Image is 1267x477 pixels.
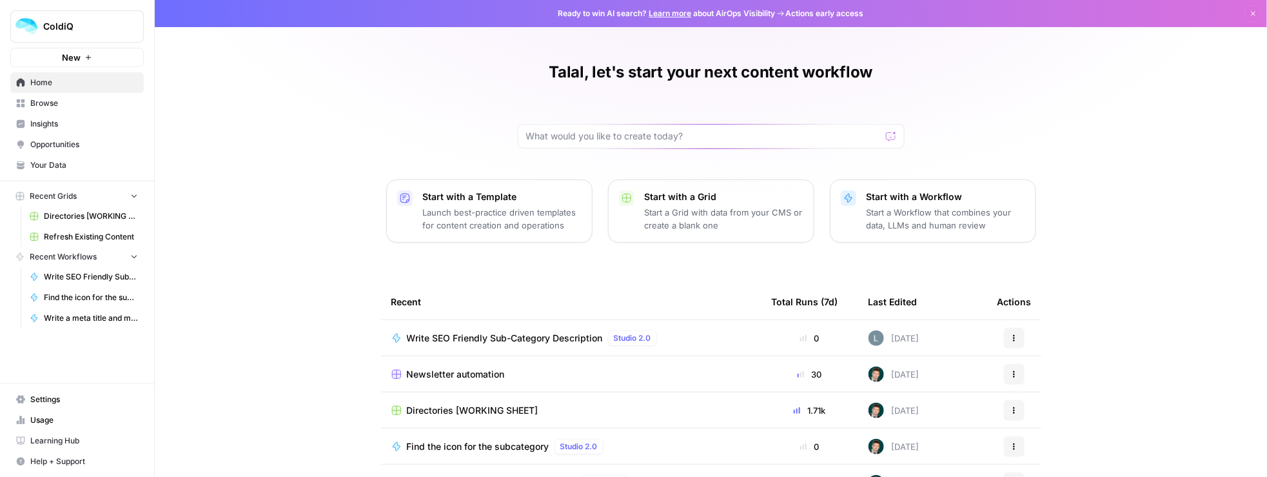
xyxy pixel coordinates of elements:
button: Workspace: ColdiQ [10,10,144,43]
button: Recent Workflows [10,247,144,267]
span: Home [30,77,138,88]
div: [DATE] [869,403,919,418]
p: Start a Workflow that combines your data, LLMs and human review [867,206,1025,232]
a: Insights [10,114,144,134]
img: ColdiQ Logo [15,15,38,38]
button: Start with a WorkflowStart a Workflow that combines your data, LLMs and human review [830,179,1036,243]
span: Recent Grids [30,190,77,202]
p: Start with a Grid [645,190,803,203]
h1: Talal, let's start your next content workflow [549,62,872,83]
span: Your Data [30,159,138,171]
span: Ready to win AI search? about AirOps Visibility [558,8,776,19]
a: Opportunities [10,134,144,155]
div: Total Runs (7d) [772,284,838,320]
span: Recent Workflows [30,251,97,263]
a: Find the icon for the subcategory [24,287,144,308]
div: Actions [997,284,1032,320]
img: 992gdyty1pe6t0j61jgrcag3mgyd [869,403,884,418]
span: Browse [30,97,138,109]
span: Settings [30,394,138,405]
a: Newsletter automation [391,368,751,381]
span: Learning Hub [30,435,138,447]
span: Refresh Existing Content [44,231,138,243]
button: Recent Grids [10,187,144,206]
img: 992gdyty1pe6t0j61jgrcag3mgyd [869,367,884,382]
div: [DATE] [869,367,919,382]
p: Start with a Template [423,190,582,203]
a: Directories [WORKING SHEET] [391,404,751,417]
a: Browse [10,93,144,114]
a: Learning Hub [10,431,144,451]
div: 30 [772,368,848,381]
span: Opportunities [30,139,138,150]
a: Settings [10,389,144,410]
a: Learn more [649,8,692,18]
a: Write a meta title and meta description [24,308,144,329]
span: Write SEO Friendly Sub-Category Description [44,271,138,283]
p: Start with a Workflow [867,190,1025,203]
span: Write a meta title and meta description [44,312,138,324]
span: Directories [WORKING SHEET] [407,404,538,417]
span: Usage [30,414,138,426]
a: Home [10,72,144,93]
img: nzvat608f5cnz1l55m49fvwrcsnc [869,330,884,346]
div: Last Edited [869,284,918,320]
span: Help + Support [30,456,138,467]
p: Start a Grid with data from your CMS or create a blank one [645,206,803,232]
a: Refresh Existing Content [24,227,144,247]
input: What would you like to create today? [526,130,881,143]
img: 992gdyty1pe6t0j61jgrcag3mgyd [869,439,884,454]
a: Usage [10,410,144,431]
span: Find the icon for the subcategory [44,292,138,303]
button: New [10,48,144,67]
a: Your Data [10,155,144,176]
span: Studio 2.0 [614,332,651,344]
span: Newsletter automation [407,368,505,381]
div: [DATE] [869,330,919,346]
div: 0 [772,332,848,345]
button: Help + Support [10,451,144,472]
a: Directories [WORKING SHEET] [24,206,144,227]
a: Write SEO Friendly Sub-Category Description [24,267,144,287]
span: Find the icon for the subcategory [407,440,549,453]
a: Find the icon for the subcategoryStudio 2.0 [391,439,751,454]
span: ColdiQ [43,20,121,33]
span: Studio 2.0 [560,441,598,452]
span: Directories [WORKING SHEET] [44,210,138,222]
div: [DATE] [869,439,919,454]
button: Start with a GridStart a Grid with data from your CMS or create a blank one [608,179,814,243]
div: Recent [391,284,751,320]
button: Start with a TemplateLaunch best-practice driven templates for content creation and operations [386,179,593,243]
span: New [62,51,81,64]
span: Write SEO Friendly Sub-Category Description [407,332,603,345]
span: Actions early access [786,8,864,19]
div: 1.71k [772,404,848,417]
span: Insights [30,118,138,130]
div: 0 [772,440,848,453]
a: Write SEO Friendly Sub-Category DescriptionStudio 2.0 [391,330,751,346]
p: Launch best-practice driven templates for content creation and operations [423,206,582,232]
